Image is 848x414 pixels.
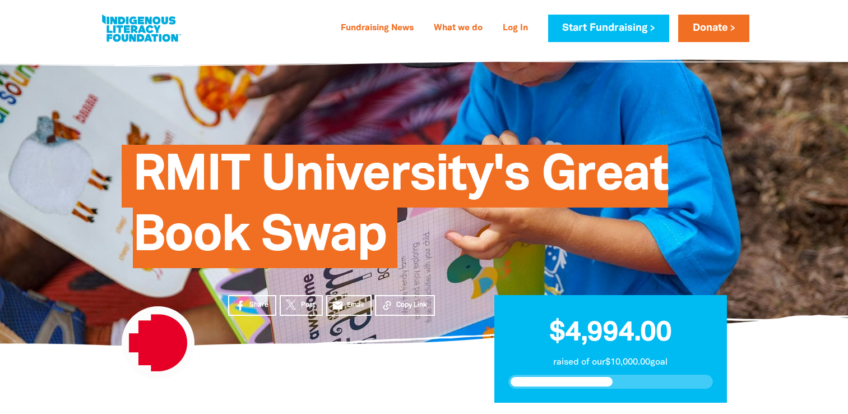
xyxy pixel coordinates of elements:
[326,295,372,316] a: emailEmail
[548,15,669,42] a: Start Fundraising
[249,300,268,310] span: Share
[334,20,420,38] a: Fundraising News
[347,300,364,310] span: Email
[678,15,749,42] a: Donate
[133,153,668,268] span: RMIT University's Great Book Swap
[301,300,315,310] span: Post
[280,295,323,316] a: Post
[496,20,535,38] a: Log In
[375,295,435,316] button: Copy Link
[228,295,276,316] a: Share
[549,320,671,346] span: $4,994.00
[396,300,427,310] span: Copy Link
[427,20,489,38] a: What we do
[332,300,344,311] i: email
[508,356,713,369] p: raised of our $10,000.00 goal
